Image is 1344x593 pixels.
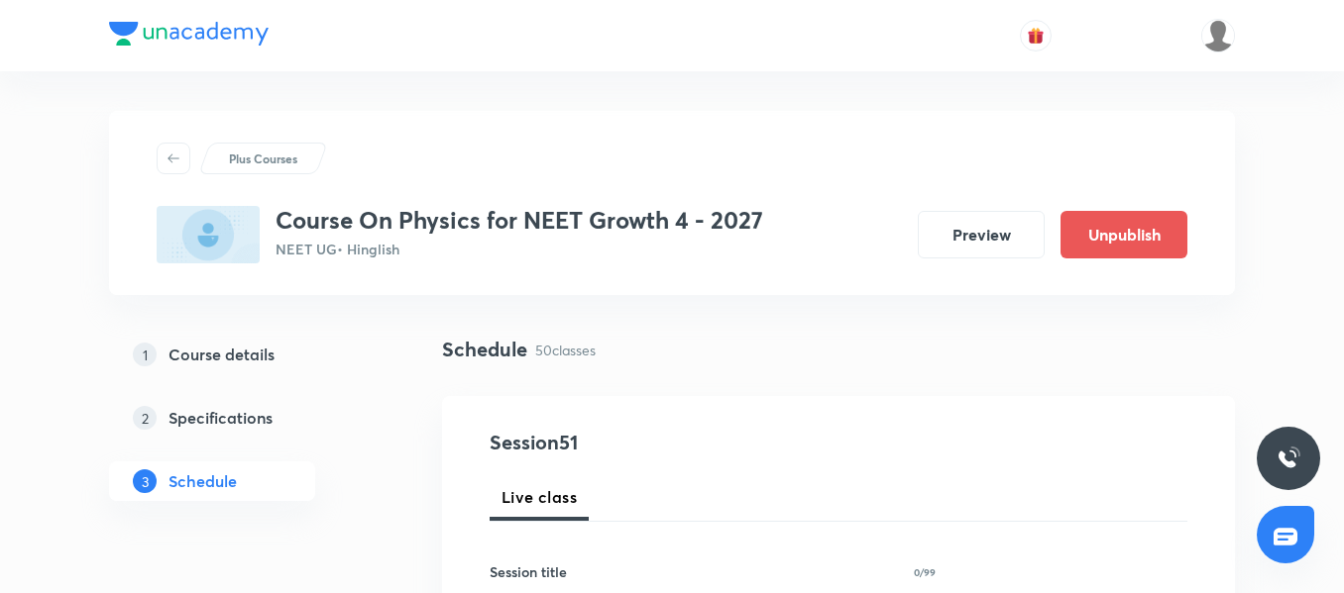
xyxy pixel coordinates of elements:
[109,335,379,374] a: 1Course details
[133,469,157,493] p: 3
[502,485,577,509] span: Live class
[490,428,851,457] h4: Session 51
[1201,19,1235,52] img: Gopal Kumar
[168,406,273,430] h5: Specifications
[1277,446,1300,470] img: ttu
[168,343,275,366] h5: Course details
[133,343,157,366] p: 1
[276,239,763,259] p: NEET UG • Hinglish
[535,340,596,360] p: 50 classes
[914,567,936,577] p: 0/99
[442,335,527,364] h4: Schedule
[918,211,1045,258] button: Preview
[168,469,237,493] h5: Schedule
[109,398,379,438] a: 2Specifications
[1027,27,1045,45] img: avatar
[157,206,260,263] img: 58CAB692-4C53-453F-8A18-9C6FC4D8F387_plus.png
[229,149,297,167] p: Plus Courses
[490,561,567,582] h6: Session title
[1020,20,1052,51] button: avatar
[1061,211,1187,258] button: Unpublish
[276,206,763,235] h3: Course On Physics for NEET Growth 4 - 2027
[133,406,157,430] p: 2
[109,22,269,50] a: Company Logo
[109,22,269,46] img: Company Logo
